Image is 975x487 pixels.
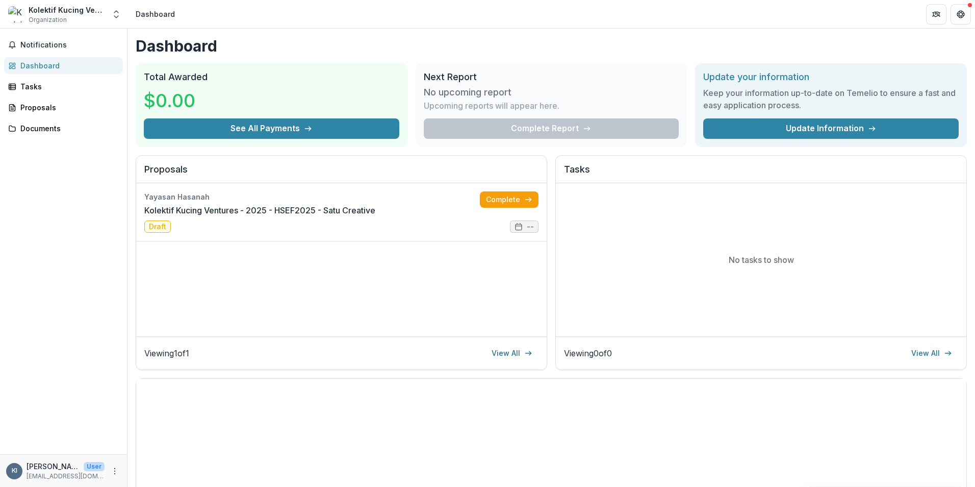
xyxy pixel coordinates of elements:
button: Open entity switcher [109,4,123,25]
a: Documents [4,120,123,137]
p: User [84,462,105,471]
a: Complete [480,191,538,208]
h2: Tasks [564,164,958,183]
div: Documents [20,123,115,134]
nav: breadcrumb [132,7,179,21]
h1: Dashboard [136,37,967,55]
p: [EMAIL_ADDRESS][DOMAIN_NAME] [27,472,105,481]
button: See All Payments [144,118,399,139]
h3: $0.00 [144,87,220,114]
h2: Proposals [144,164,538,183]
div: Kolektif Kucing Ventures [29,5,105,15]
a: Update Information [703,118,959,139]
a: View All [905,345,958,361]
p: No tasks to show [729,254,794,266]
p: [PERSON_NAME] [27,461,80,472]
p: Upcoming reports will appear here. [424,100,559,112]
p: Viewing 0 of 0 [564,347,612,359]
button: Get Help [951,4,971,25]
div: Dashboard [20,60,115,71]
a: Tasks [4,78,123,95]
button: Partners [926,4,946,25]
h2: Total Awarded [144,71,399,83]
button: More [109,465,121,477]
a: Proposals [4,99,123,116]
a: Kolektif Kucing Ventures - 2025 - HSEF2025 - Satu Creative [144,204,375,216]
button: Notifications [4,37,123,53]
a: View All [485,345,538,361]
h3: No upcoming report [424,87,511,98]
div: Tasks [20,81,115,92]
p: Viewing 1 of 1 [144,347,189,359]
span: Notifications [20,41,119,50]
h2: Next Report [424,71,679,83]
img: Kolektif Kucing Ventures [8,6,24,22]
a: Dashboard [4,57,123,74]
div: Khairina Ibrahim [12,468,17,474]
h2: Update your information [703,71,959,83]
span: Organization [29,15,67,25]
div: Proposals [20,102,115,113]
h3: Keep your information up-to-date on Temelio to ensure a fast and easy application process. [703,87,959,111]
div: Dashboard [136,9,175,19]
